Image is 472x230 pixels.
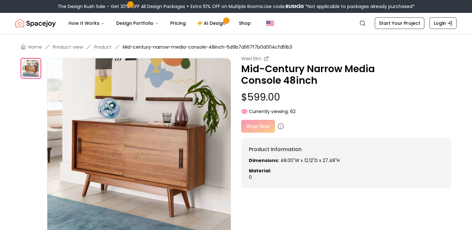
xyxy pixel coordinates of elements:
a: Shop [234,17,256,30]
nav: Main [63,17,256,30]
a: Start Your Project [375,17,424,29]
button: Design Portfolio [111,17,164,30]
p: $599.00 [241,91,451,103]
p: 48.00"W x 12.12"D x 27.48"H [249,157,444,164]
div: The Design Rush Sale – Get 30% OFF All Design Packages + Extra 10% OFF on Multiple Rooms. [58,3,415,10]
a: Pricing [165,17,191,30]
img: Spacejoy Logo [15,17,56,30]
a: Product [94,44,112,50]
h6: Product Information [249,146,444,153]
a: Product-view [53,44,83,50]
span: Mid-century-narrow-media-console-48inch-5d9b7a567f7b0d004cfd51b3 [123,44,292,50]
span: Currently viewing: [249,108,289,115]
img: United States [266,19,274,27]
strong: Material: [249,168,271,174]
span: *Not applicable to packages already purchased* [304,3,415,10]
nav: breadcrumb [21,44,451,50]
a: AI Design [192,17,232,30]
b: RUSH30 [286,3,304,10]
button: How It Works [63,17,110,30]
img: https://storage.googleapis.com/spacejoy-main/assets/5d9b7a567f7b0d004cfd51b3/image/5d9b7a567f7b0d... [21,58,41,79]
a: Login [430,17,457,29]
span: Use code: [264,3,304,10]
small: West Elm [241,55,261,62]
span: 62 [290,108,296,115]
strong: Dimensions: [249,157,279,164]
a: Home [28,44,42,50]
div: 0 [249,157,444,180]
a: Spacejoy [15,17,56,30]
nav: Global [15,13,457,34]
p: Mid-Century Narrow Media Console 48inch [241,63,451,86]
